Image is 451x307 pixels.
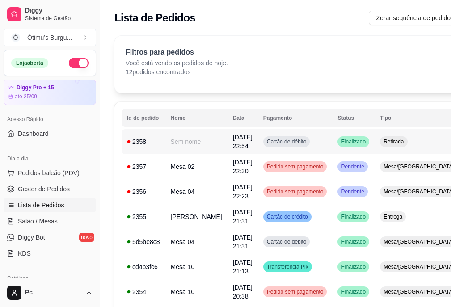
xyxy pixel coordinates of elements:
td: Sem nome [165,129,228,154]
div: 2358 [127,137,160,146]
span: Entrega [382,213,404,220]
div: Loja aberta [11,58,48,68]
a: Lista de Pedidos [4,198,96,212]
article: até 25/09 [15,93,37,100]
a: Dashboard [4,126,96,141]
div: Dia a dia [4,151,96,166]
th: Id do pedido [122,109,165,127]
div: Catálogo [4,271,96,286]
span: [DATE] 20:38 [233,284,253,300]
a: Salão / Mesas [4,214,96,228]
td: [PERSON_NAME] [165,204,228,229]
span: [DATE] 22:23 [233,184,253,200]
div: Acesso Rápido [4,112,96,126]
button: Alterar Status [69,58,89,68]
p: Você está vendo os pedidos de hoje. [126,59,228,67]
button: Pc [4,282,96,303]
a: Gestor de Pedidos [4,182,96,196]
div: 2354 [127,287,160,296]
a: Diggy Pro + 15até 25/09 [4,80,96,105]
a: DiggySistema de Gestão [4,4,96,25]
span: Dashboard [18,129,49,138]
th: Nome [165,109,228,127]
span: Pedido sem pagamento [265,188,325,195]
div: Ótimu’s Burgu ... [27,33,72,42]
span: Transferência Pix [265,263,310,270]
span: [DATE] 22:30 [233,159,253,175]
div: 2355 [127,212,160,221]
td: Mesa 04 [165,179,228,204]
span: Cartão de débito [265,138,308,145]
span: Diggy Bot [18,233,45,242]
span: KDS [18,249,31,258]
h2: Lista de Pedidos [114,11,195,25]
p: Filtros para pedidos [126,47,228,58]
td: Mesa 10 [165,254,228,279]
span: Pedidos balcão (PDV) [18,168,80,177]
button: Select a team [4,29,96,46]
td: Mesa 10 [165,279,228,304]
article: Diggy Pro + 15 [17,84,54,91]
span: Salão / Mesas [18,217,58,226]
span: [DATE] 22:54 [233,134,253,150]
span: [DATE] 21:31 [233,209,253,225]
a: Diggy Botnovo [4,230,96,244]
span: Finalizado [339,238,367,245]
div: 5d5be8c8 [127,237,160,246]
span: Cartão de débito [265,238,308,245]
span: Pedido sem pagamento [265,163,325,170]
span: Finalizado [339,263,367,270]
th: Data [228,109,258,127]
span: Pedido sem pagamento [265,288,325,295]
span: Finalizado [339,213,367,220]
span: Cartão de crédito [265,213,310,220]
span: Gestor de Pedidos [18,185,70,193]
span: Sistema de Gestão [25,15,93,22]
div: cd4b3fc6 [127,262,160,271]
span: [DATE] 21:31 [233,234,253,250]
div: 2356 [127,187,160,196]
span: Finalizado [339,288,367,295]
th: Pagamento [258,109,333,127]
td: Mesa 04 [165,229,228,254]
td: Mesa 02 [165,154,228,179]
span: Pc [25,289,82,297]
span: Pendente [339,163,366,170]
span: Retirada [382,138,405,145]
span: Diggy [25,7,93,15]
th: Status [332,109,375,127]
div: 2357 [127,162,160,171]
span: [DATE] 21:13 [233,259,253,275]
span: Pendente [339,188,366,195]
button: Pedidos balcão (PDV) [4,166,96,180]
span: Finalizado [339,138,367,145]
a: KDS [4,246,96,261]
span: Lista de Pedidos [18,201,64,210]
span: Ó [11,33,20,42]
p: 12 pedidos encontrados [126,67,228,76]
